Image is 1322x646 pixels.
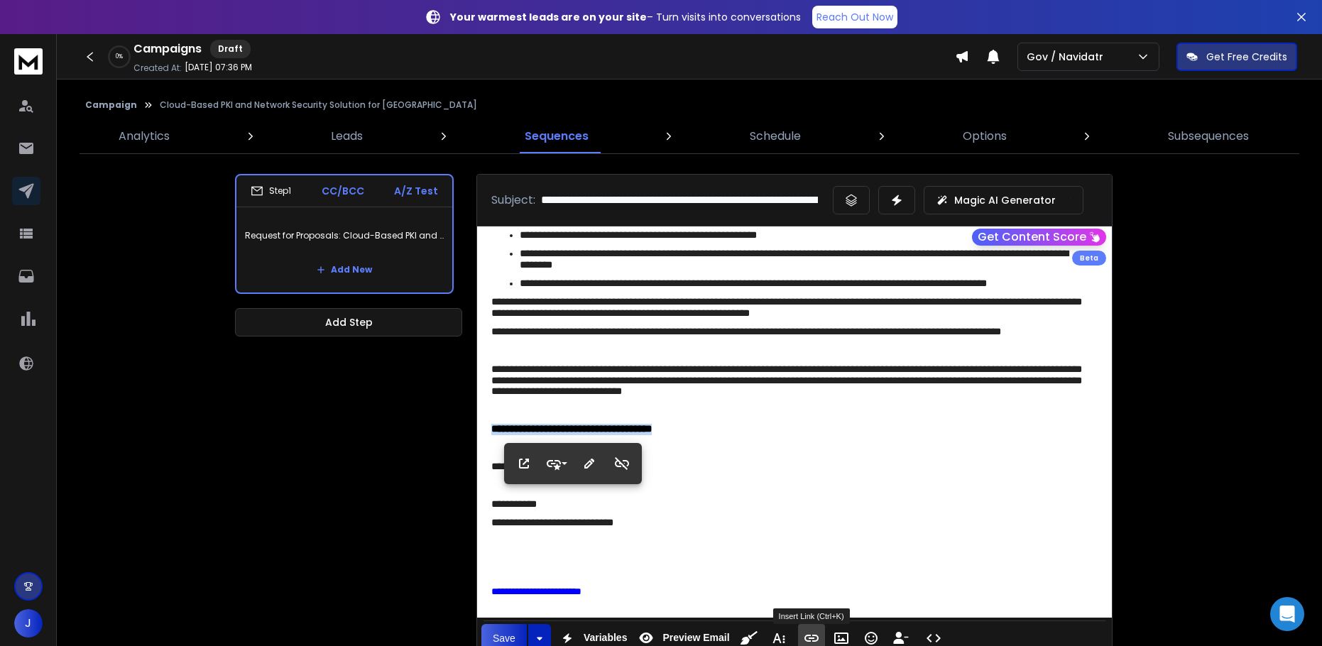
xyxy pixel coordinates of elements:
p: Request for Proposals: Cloud-Based PKI and Network Security Solution for [GEOGRAPHIC_DATA] [245,216,444,256]
button: Get Content Score [972,229,1106,246]
p: Options [963,128,1007,145]
h1: Campaigns [133,40,202,58]
li: Step1CC/BCCA/Z TestRequest for Proposals: Cloud-Based PKI and Network Security Solution for [GEOG... [235,174,454,294]
p: Subject: [491,192,535,209]
span: Preview Email [660,632,732,644]
div: Step 1 [251,185,291,197]
button: Add Step [235,308,462,336]
p: CC/BCC [322,184,364,198]
p: Leads [331,128,363,145]
span: Variables [581,632,630,644]
button: Style [543,449,570,478]
strong: Your warmest leads are on your site [450,10,647,24]
a: Analytics [110,119,178,153]
a: Sequences [516,119,597,153]
p: Get Free Credits [1206,50,1287,64]
p: Magic AI Generator [954,193,1056,207]
p: 0 % [116,53,123,61]
button: Unlink [608,449,635,478]
button: Add New [305,256,383,284]
div: Open Intercom Messenger [1270,597,1304,631]
a: Subsequences [1159,119,1257,153]
button: Edit Link [576,449,603,478]
p: A/Z Test [394,184,438,198]
p: Reach Out Now [816,10,893,24]
a: Options [954,119,1015,153]
p: [DATE] 07:36 PM [185,62,252,73]
a: Reach Out Now [812,6,897,28]
button: J [14,609,43,637]
p: Subsequences [1168,128,1249,145]
a: Leads [322,119,371,153]
div: Draft [210,40,251,58]
div: Insert Link (Ctrl+K) [773,608,850,624]
img: logo [14,48,43,75]
button: Magic AI Generator [924,186,1083,214]
p: Schedule [750,128,801,145]
p: – Turn visits into conversations [450,10,801,24]
p: Analytics [119,128,170,145]
p: Gov / Navidatr [1027,50,1109,64]
p: Created At: [133,62,182,74]
button: Campaign [85,99,137,111]
div: Beta [1072,251,1106,265]
button: Get Free Credits [1176,43,1297,71]
button: Open Link [510,449,537,478]
p: Cloud-Based PKI and Network Security Solution for [GEOGRAPHIC_DATA] [160,99,477,111]
a: Schedule [741,119,809,153]
p: Sequences [525,128,589,145]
